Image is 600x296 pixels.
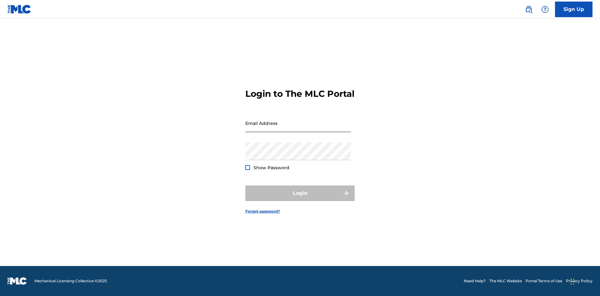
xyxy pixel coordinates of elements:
span: Mechanical Licensing Collective © 2025 [34,278,107,284]
a: Sign Up [555,2,592,17]
a: Privacy Policy [566,278,592,284]
img: MLC Logo [7,5,32,14]
a: Public Search [522,3,535,16]
a: Forgot password? [245,209,280,214]
a: Portal Terms of Use [526,278,562,284]
img: help [541,6,549,13]
h3: Login to The MLC Portal [245,88,354,99]
img: search [525,6,532,13]
span: Show Password [253,165,289,170]
div: Help [539,3,551,16]
iframe: Chat Widget [569,266,600,296]
a: The MLC Website [489,278,522,284]
div: Drag [571,272,574,291]
img: logo [7,277,27,285]
a: Need Help? [464,278,486,284]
